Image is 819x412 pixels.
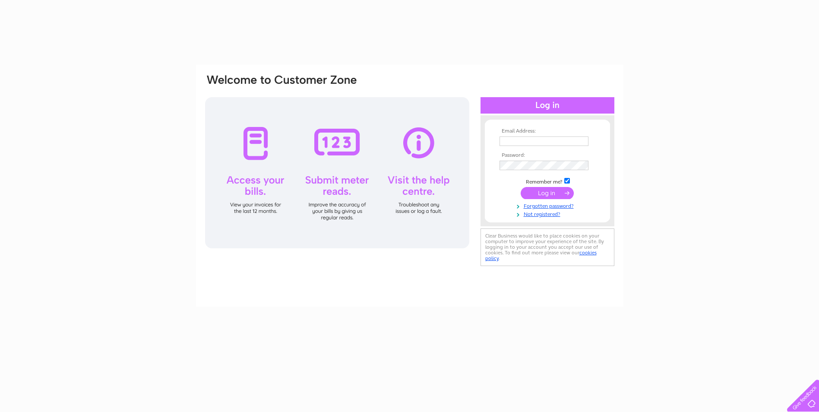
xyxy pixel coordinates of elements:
[521,187,574,199] input: Submit
[500,201,598,209] a: Forgotten password?
[481,228,614,266] div: Clear Business would like to place cookies on your computer to improve your experience of the sit...
[485,250,597,261] a: cookies policy
[500,209,598,218] a: Not registered?
[497,152,598,158] th: Password:
[497,177,598,185] td: Remember me?
[497,128,598,134] th: Email Address:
